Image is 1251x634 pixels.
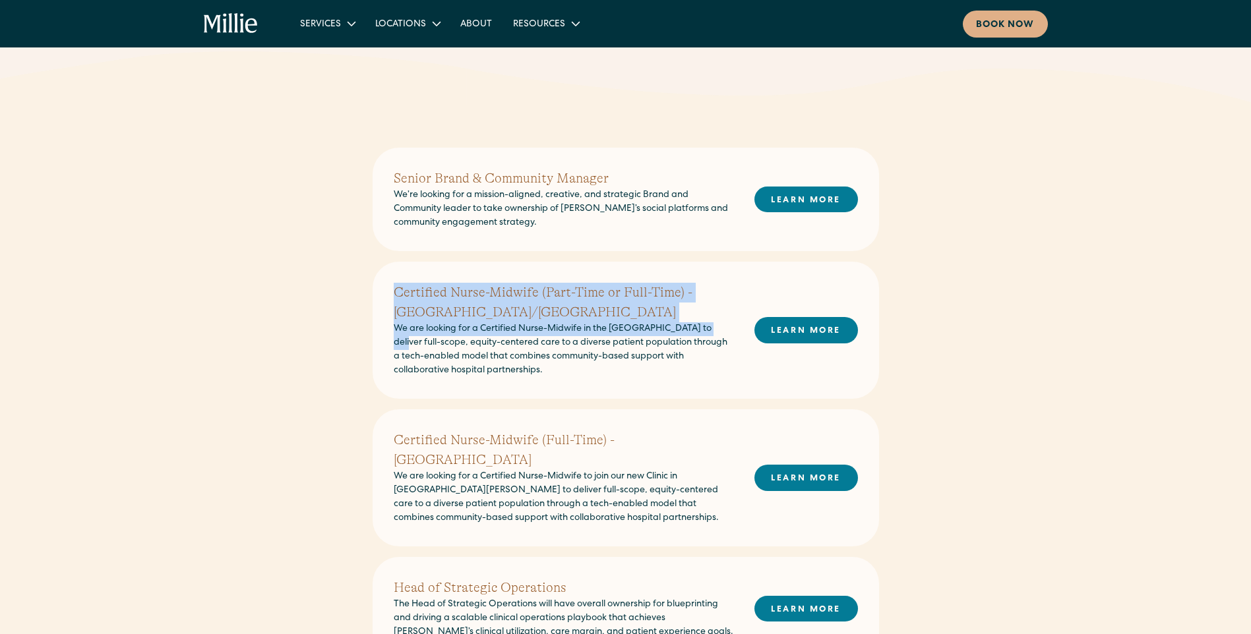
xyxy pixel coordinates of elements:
a: LEARN MORE [754,465,858,490]
div: Book now [976,18,1035,32]
a: LEARN MORE [754,596,858,621]
h2: Certified Nurse-Midwife (Full-Time) - [GEOGRAPHIC_DATA] [394,430,733,470]
p: We are looking for a Certified Nurse-Midwife in the [GEOGRAPHIC_DATA] to deliver full-scope, equi... [394,322,733,378]
div: Services [290,13,365,34]
h2: Head of Strategic Operations [394,578,733,598]
p: We’re looking for a mission-aligned, creative, and strategic Brand and Community leader to take o... [394,188,733,230]
a: home [204,13,259,34]
a: LEARN MORE [754,187,858,212]
div: Resources [503,13,589,34]
h2: Senior Brand & Community Manager [394,169,733,188]
div: Services [300,18,341,32]
h2: Certified Nurse-Midwife (Part-Time or Full-Time) - [GEOGRAPHIC_DATA]/[GEOGRAPHIC_DATA] [394,283,733,322]
div: Resources [513,18,565,32]
a: Book now [963,11,1048,38]
a: About [450,13,503,34]
p: We are looking for a Certified Nurse-Midwife to join our new Clinic in [GEOGRAPHIC_DATA][PERSON_N... [394,470,733,525]
div: Locations [365,13,450,34]
div: Locations [375,18,426,32]
a: LEARN MORE [754,317,858,343]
